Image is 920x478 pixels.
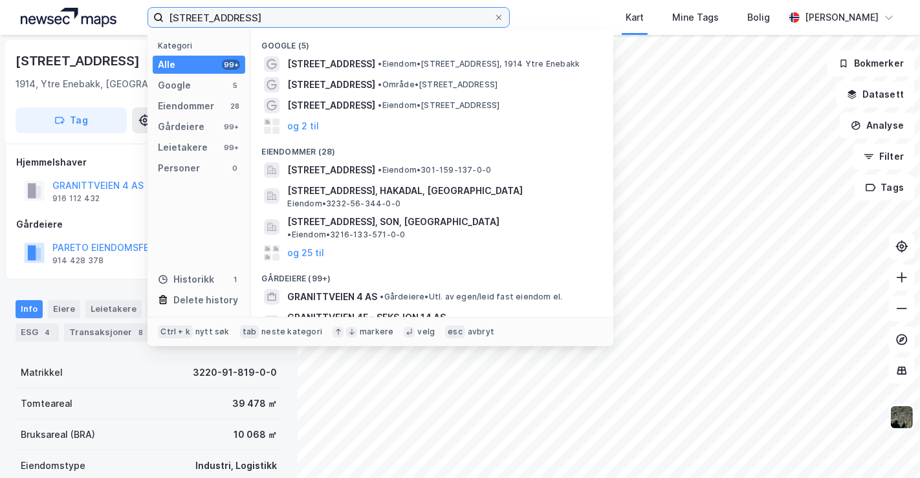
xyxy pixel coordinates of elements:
div: Eiendommer [158,98,214,114]
span: [STREET_ADDRESS], HAKADAL, [GEOGRAPHIC_DATA] [287,183,598,199]
img: logo.a4113a55bc3d86da70a041830d287a7e.svg [21,8,116,27]
div: 99+ [222,142,240,153]
div: velg [417,327,435,337]
span: • [378,80,382,89]
div: 1 [230,274,240,285]
div: esc [445,325,465,338]
div: [STREET_ADDRESS] [16,50,142,71]
button: og 25 til [287,245,324,261]
div: markere [360,327,393,337]
iframe: Chat Widget [855,416,920,478]
span: Eiendom • 301-159-137-0-0 [378,165,491,175]
div: tab [240,325,259,338]
div: Kategori [158,41,245,50]
div: Ctrl + k [158,325,193,338]
button: Bokmerker [827,50,915,76]
div: Leietakere [158,140,208,155]
input: Søk på adresse, matrikkel, gårdeiere, leietakere eller personer [164,8,494,27]
div: Personer [158,160,200,176]
div: Gårdeiere [158,119,204,135]
div: ESG [16,323,59,342]
span: Eiendom • [STREET_ADDRESS] [378,100,499,111]
div: 8 [135,326,148,339]
button: Tag [16,107,127,133]
div: Mine Tags [672,10,719,25]
span: • [378,165,382,175]
img: 9k= [890,405,914,429]
div: 914 428 378 [52,255,104,266]
div: Google (5) [251,30,613,54]
div: [PERSON_NAME] [805,10,879,25]
div: 1914, Ytre Enebakk, [GEOGRAPHIC_DATA] [16,76,200,92]
span: Eiendom • 3216-133-571-0-0 [287,230,405,240]
div: Eiendommer (28) [251,136,613,160]
div: Industri, Logistikk [195,458,277,473]
span: • [380,292,384,301]
span: Gårdeiere • Utl. av egen/leid fast eiendom el. [380,292,562,302]
div: Gårdeiere [16,217,281,232]
div: Hjemmelshaver [16,155,281,170]
div: Leietakere [85,300,142,318]
div: 0 [230,163,240,173]
div: 3220-91-819-0-0 [193,365,277,380]
span: Eiendom • [STREET_ADDRESS], 1914 Ytre Enebakk [378,59,580,69]
div: Google [158,78,191,93]
div: 10 068 ㎡ [234,427,277,442]
div: 39 478 ㎡ [232,396,277,411]
div: Matrikkel [21,365,63,380]
div: Historikk [158,272,214,287]
span: Eiendom • 3232-56-344-0-0 [287,199,400,209]
span: Område • [STREET_ADDRESS] [378,80,498,90]
button: Datasett [836,81,915,107]
div: Info [16,300,43,318]
span: GRANITTVEIEN 4 AS [287,289,377,305]
span: [STREET_ADDRESS] [287,77,375,92]
div: Eiere [48,300,80,318]
span: • [378,59,382,69]
span: [STREET_ADDRESS] [287,98,375,113]
div: Eiendomstype [21,458,85,473]
div: Bruksareal (BRA) [21,427,95,442]
button: Filter [853,144,915,169]
div: 99+ [222,60,240,70]
span: • [287,230,291,239]
div: 5 [230,80,240,91]
button: og 2 til [287,118,319,134]
div: Alle [158,57,175,72]
button: Analyse [840,113,915,138]
div: Transaksjoner [64,323,153,342]
div: nytt søk [195,327,230,337]
span: [STREET_ADDRESS] [287,162,375,178]
div: Delete history [173,292,238,308]
span: [STREET_ADDRESS] [287,56,375,72]
span: [STREET_ADDRESS], SON, [GEOGRAPHIC_DATA] [287,214,499,230]
div: neste kategori [261,327,322,337]
button: Tags [855,175,915,201]
span: GRANITTVEIEN 4F - SEKSJON 14 AS [287,310,598,325]
div: Tomteareal [21,396,72,411]
div: 99+ [222,122,240,132]
div: Bolig [747,10,770,25]
div: Kart [626,10,644,25]
div: avbryt [468,327,494,337]
div: 28 [230,101,240,111]
span: • [378,100,382,110]
div: 4 [41,326,54,339]
div: Gårdeiere (99+) [251,263,613,287]
div: Datasett [147,300,211,318]
div: 916 112 432 [52,193,100,204]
